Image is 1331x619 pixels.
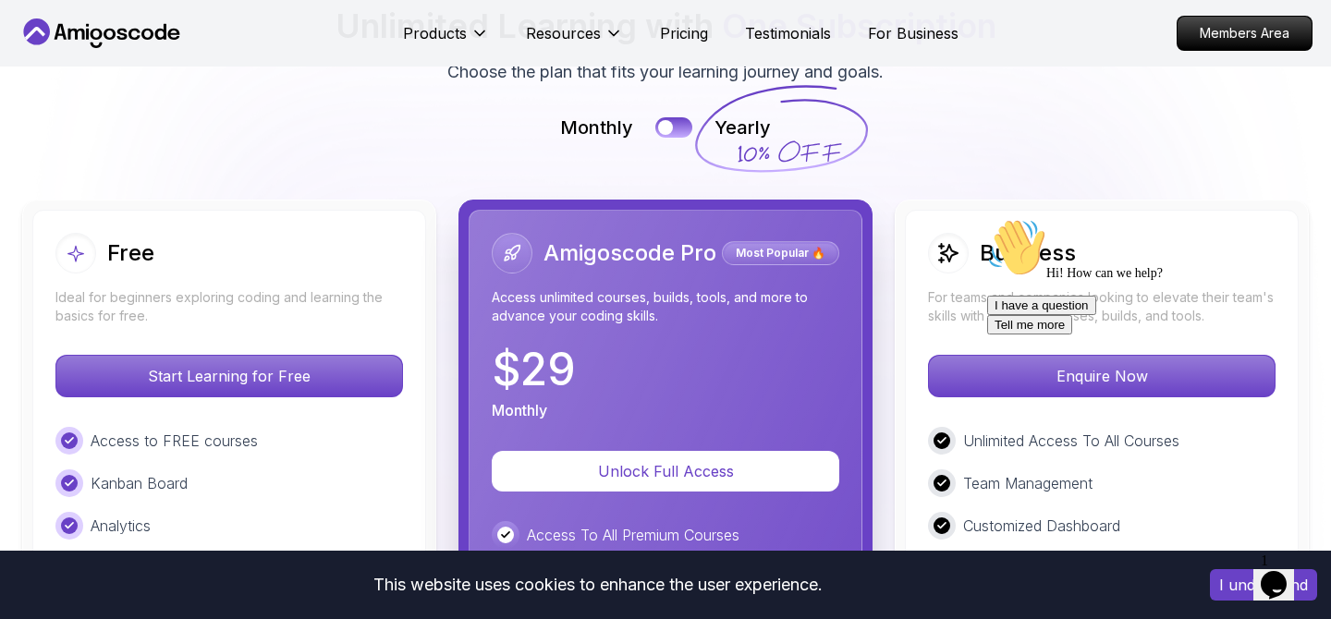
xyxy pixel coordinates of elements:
p: Access To All Premium Courses [527,524,739,546]
p: Monthly [560,115,633,140]
p: Analytics [91,515,151,537]
button: Start Learning for Free [55,355,403,397]
p: Monthly [492,399,547,421]
a: For Business [868,22,959,44]
p: Most Popular 🔥 [725,244,836,262]
a: Enquire Now [928,367,1276,385]
p: Choose the plan that fits your learning journey and goals. [447,59,884,85]
p: Members Area [1178,17,1312,50]
a: Start Learning for Free [55,367,403,385]
img: :wave: [7,7,67,67]
button: Products [403,22,489,59]
p: Enquire Now [929,356,1275,396]
p: Access unlimited courses, builds, tools, and more to advance your coding skills. [492,288,839,325]
a: Pricing [660,22,708,44]
h2: Amigoscode Pro [543,238,716,268]
iframe: chat widget [980,211,1313,536]
button: I have a question [7,85,116,104]
iframe: chat widget [1253,545,1313,601]
span: Hi! How can we help? [7,55,183,69]
p: $ 29 [492,347,576,392]
a: Members Area [1177,16,1313,51]
p: Start Learning for Free [56,356,402,396]
div: This website uses cookies to enhance the user experience. [14,564,1182,605]
button: Tell me more [7,104,92,124]
a: Unlock Full Access [492,462,839,480]
p: Ideal for beginners exploring coding and learning the basics for free. [55,288,403,325]
button: Enquire Now [928,355,1276,397]
p: Unlock Full Access [514,460,817,482]
button: Accept cookies [1210,569,1317,601]
button: Unlock Full Access [492,451,839,492]
div: 👋Hi! How can we help?I have a questionTell me more [7,7,340,124]
h2: Free [107,238,154,268]
p: Kanban Board [91,472,188,494]
p: Customized Dashboard [963,515,1120,537]
p: Unlimited Access To All Courses [963,430,1179,452]
p: Products [403,22,467,44]
button: Resources [526,22,623,59]
p: Team Management [963,472,1093,494]
a: Testimonials [745,22,831,44]
p: Access to FREE courses [91,430,258,452]
p: Resources [526,22,601,44]
p: For teams and companies looking to elevate their team's skills with unlimited courses, builds, an... [928,288,1276,325]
